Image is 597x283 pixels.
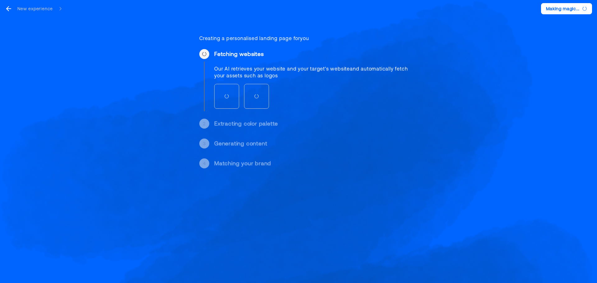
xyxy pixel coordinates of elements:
[214,50,415,58] div: Fetching websites
[541,3,592,14] button: Making magic...
[199,35,415,42] div: Creating a personalised landing page for you
[214,140,415,147] div: Generating content
[17,6,53,12] div: New experience
[203,160,206,167] div: 4
[214,160,415,167] div: Matching your brand
[203,121,206,127] div: 2
[214,65,415,79] div: Our AI retrieves your website and your target's website and automatically fetch your assets such ...
[214,120,415,127] div: Extracting color palette
[203,140,206,147] div: 3
[5,5,12,12] svg: go back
